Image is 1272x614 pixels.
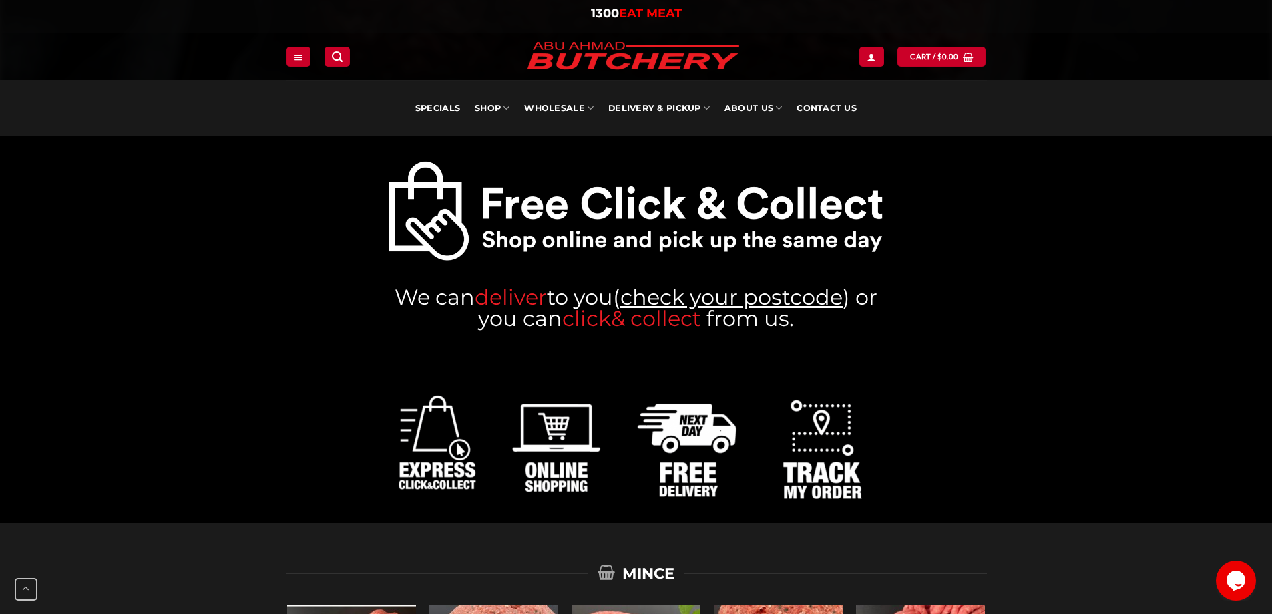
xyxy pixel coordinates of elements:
[387,353,885,522] a: Abu-Ahmad-Butchery-Sydney-Online-Halal-Butcher-abu ahmad butchery click and collect
[387,160,885,263] a: Abu-Ahmad-Butchery-Sydney-Online-Halal-Butcher-click and collect your meat punchbowl
[619,6,682,21] span: EAT MEAT
[680,305,701,331] a: ct
[591,6,682,21] a: 1300EAT MEAT
[611,305,680,331] a: & colle
[286,47,310,66] a: Menu
[591,6,619,21] span: 1300
[598,563,674,583] span: MINCE
[562,305,611,331] a: click
[620,284,843,310] a: check your postcode
[516,33,750,80] img: Abu Ahmad Butchery
[475,284,547,310] span: deliver
[937,52,959,61] bdi: 0.00
[859,47,883,66] a: Login
[910,51,958,63] span: Cart /
[325,47,350,66] a: Search
[387,287,885,329] h3: We can ( ) or you can from us.
[415,80,460,136] a: Specials
[937,51,942,63] span: $
[797,80,857,136] a: Contact Us
[1216,561,1259,601] iframe: chat widget
[387,353,885,522] img: Abu Ahmad Butchery Punchbowl
[475,284,613,310] a: deliverto you
[387,160,885,263] img: Abu Ahmad Butchery Punchbowl
[524,80,594,136] a: Wholesale
[897,47,986,66] a: View cart
[608,80,710,136] a: Delivery & Pickup
[15,578,37,601] button: Go to top
[475,80,509,136] a: SHOP
[724,80,782,136] a: About Us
